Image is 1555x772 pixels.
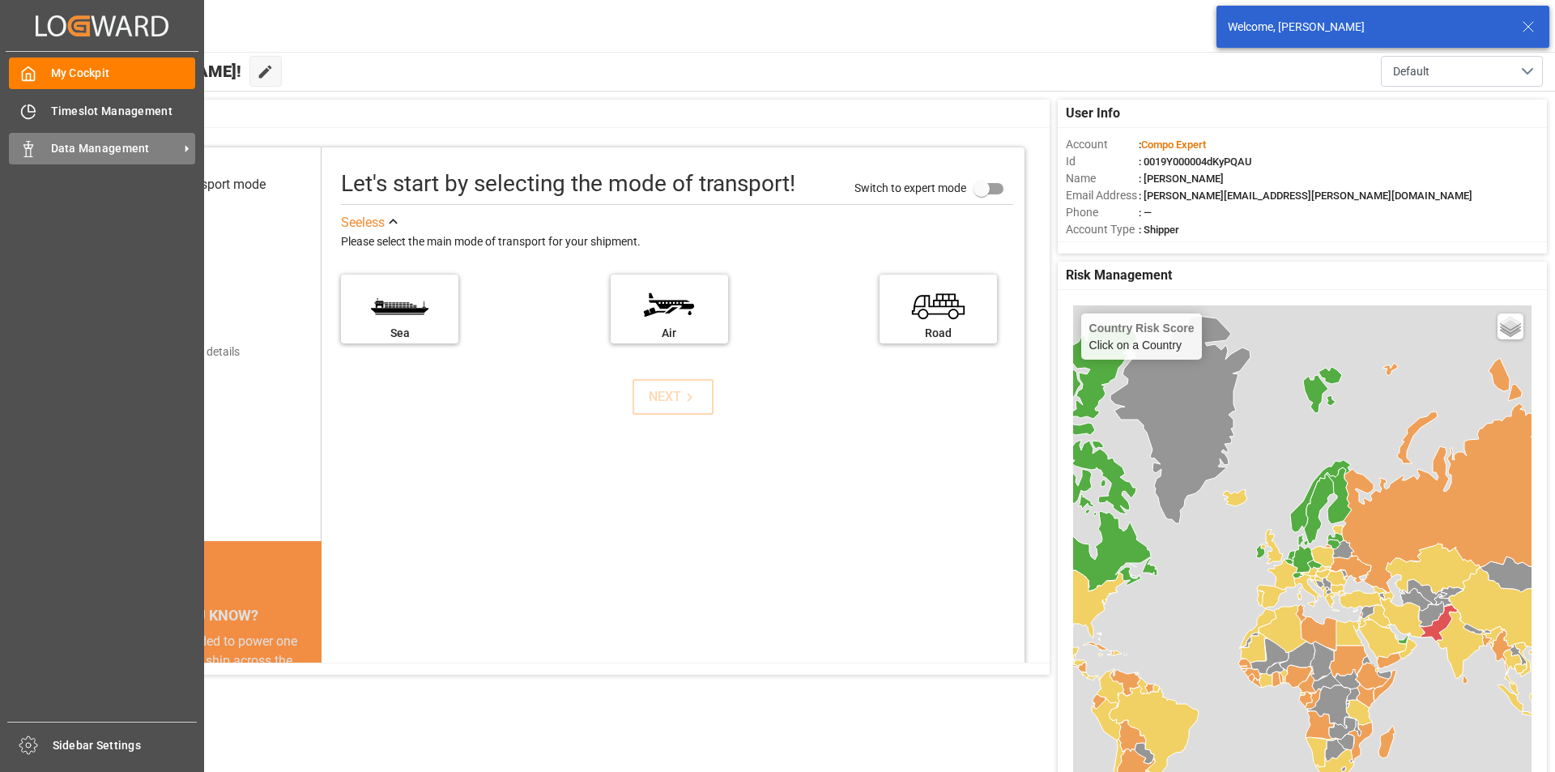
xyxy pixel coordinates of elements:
div: DID YOU KNOW? [87,598,322,632]
span: : — [1139,207,1152,219]
h4: Country Risk Score [1089,322,1195,335]
div: Let's start by selecting the mode of transport! [341,167,795,201]
button: next slide / item [299,632,322,768]
span: Account [1066,136,1139,153]
a: My Cockpit [9,58,195,89]
span: Hello [PERSON_NAME]! [67,56,241,87]
div: Road [888,325,989,342]
span: : [PERSON_NAME] [1139,173,1224,185]
span: Phone [1066,204,1139,221]
span: : [PERSON_NAME][EMAIL_ADDRESS][PERSON_NAME][DOMAIN_NAME] [1139,190,1472,202]
span: : [1139,139,1206,151]
span: Switch to expert mode [854,181,966,194]
div: Click on a Country [1089,322,1195,352]
div: NEXT [649,387,698,407]
span: My Cockpit [51,65,196,82]
div: Welcome, [PERSON_NAME] [1228,19,1506,36]
button: open menu [1381,56,1543,87]
span: : Shipper [1139,224,1179,236]
span: : 0019Y000004dKyPQAU [1139,156,1252,168]
span: Email Address [1066,187,1139,204]
span: Compo Expert [1141,139,1206,151]
a: Layers [1497,313,1523,339]
div: The energy needed to power one large container ship across the ocean in a single day is the same ... [107,632,302,749]
a: Timeslot Management [9,95,195,126]
div: Sea [349,325,450,342]
span: User Info [1066,104,1120,123]
span: Name [1066,170,1139,187]
span: Default [1393,63,1429,80]
div: Air [619,325,720,342]
button: NEXT [633,379,714,415]
span: Data Management [51,140,179,157]
span: Timeslot Management [51,103,196,120]
div: Please select the main mode of transport for your shipment. [341,232,1013,252]
span: Sidebar Settings [53,737,198,754]
span: Account Type [1066,221,1139,238]
span: Id [1066,153,1139,170]
span: Risk Management [1066,266,1172,285]
div: See less [341,213,385,232]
